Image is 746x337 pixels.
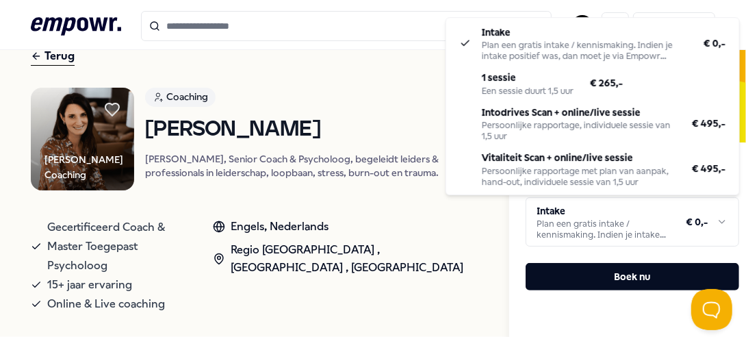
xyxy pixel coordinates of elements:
div: Een sessie duurt 1,5 uur [482,86,574,97]
p: Intake [482,25,687,40]
div: Persoonlijke rapportage met plan van aanpak, hand-out, individuele sessie van 1,5 uur [482,166,676,188]
span: € 0,- [704,36,725,51]
div: Plan een gratis intake / kennismaking. Indien je intake positief was, dan moet je via Empowr opni... [482,40,687,62]
span: € 265,- [590,76,623,91]
div: Persoonlijke rapportage, individuele sessie van 1,5 uur [482,120,676,142]
span: € 495,- [692,161,725,176]
p: Intodrives Scan + online/live sessie [482,105,676,120]
span: € 495,- [692,116,725,131]
p: 1 sessie [482,71,574,86]
p: Vitaliteit Scan + online/live sessie [482,150,676,165]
